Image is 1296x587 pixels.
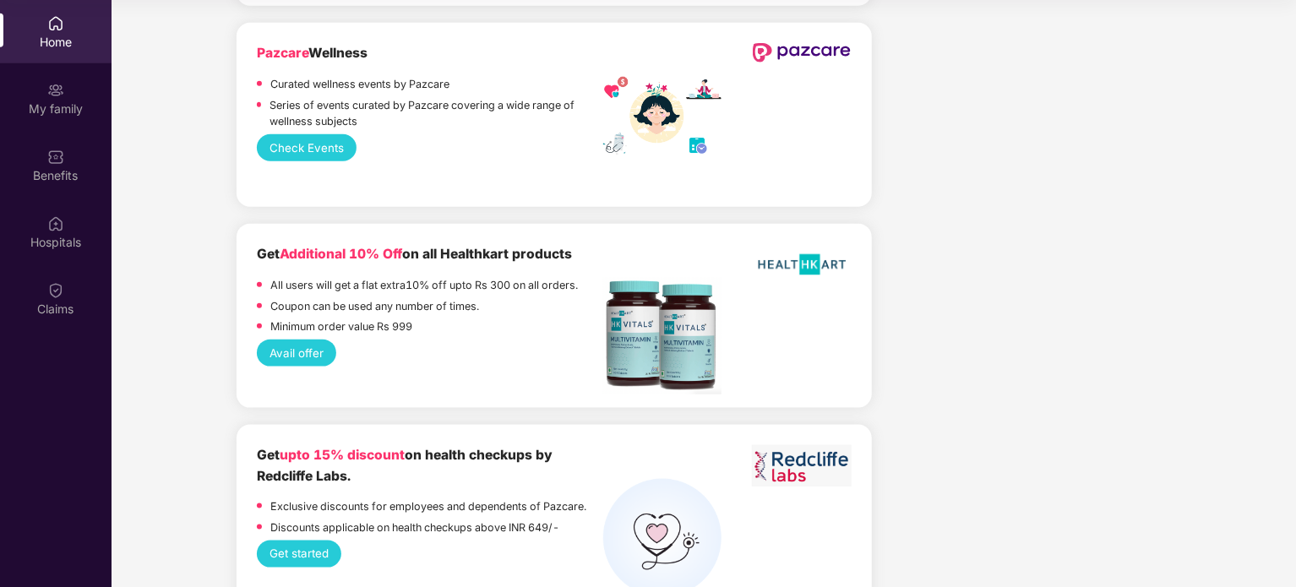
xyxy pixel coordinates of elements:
[47,15,64,32] img: svg+xml;base64,PHN2ZyBpZD0iSG9tZSIgeG1sbnM9Imh0dHA6Ly93d3cudzMub3JnLzIwMDAvc3ZnIiB3aWR0aD0iMjAiIG...
[603,278,722,394] img: Screenshot%202022-11-18%20at%2012.17.25%20PM.png
[257,246,572,262] b: Get on all Healthkart products
[257,45,368,61] b: Wellness
[270,498,586,515] p: Exclusive discounts for employees and dependents of Pazcare.
[257,134,357,161] button: Check Events
[47,282,64,299] img: svg+xml;base64,PHN2ZyBpZD0iQ2xhaW0iIHhtbG5zPSJodHRwOi8vd3d3LnczLm9yZy8yMDAwL3N2ZyIgd2lkdGg9IjIwIi...
[270,76,449,93] p: Curated wellness events by Pazcare
[270,519,559,536] p: Discounts applicable on health checkups above INR 649/-
[752,43,851,63] img: newPazcareLogo.svg
[270,298,479,315] p: Coupon can be used any number of times.
[270,318,412,335] p: Minimum order value Rs 999
[257,447,553,484] b: Get on health checkups by Redcliffe Labs.
[257,45,308,61] span: Pazcare
[270,277,578,294] p: All users will get a flat extra10% off upto Rs 300 on all orders.
[257,541,342,568] button: Get started
[47,215,64,232] img: svg+xml;base64,PHN2ZyBpZD0iSG9zcGl0YWxzIiB4bWxucz0iaHR0cDovL3d3dy53My5vcmcvMjAwMC9zdmciIHdpZHRoPS...
[47,82,64,99] img: svg+xml;base64,PHN2ZyB3aWR0aD0iMjAiIGhlaWdodD0iMjAiIHZpZXdCb3g9IjAgMCAyMCAyMCIgZmlsbD0ibm9uZSIgeG...
[270,97,604,131] p: Series of events curated by Pazcare covering a wide range of wellness subjects
[47,149,64,166] img: svg+xml;base64,PHN2ZyBpZD0iQmVuZWZpdHMiIHhtbG5zPSJodHRwOi8vd3d3LnczLm9yZy8yMDAwL3N2ZyIgd2lkdGg9Ij...
[752,445,851,486] img: Screenshot%202023-06-01%20at%2011.51.45%20AM.png
[280,447,405,463] span: upto 15% discount
[280,246,402,262] span: Additional 10% Off
[603,77,722,157] img: wellness_mobile.png
[257,340,337,367] button: Avail offer
[752,244,851,285] img: HealthKart-Logo-702x526.png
